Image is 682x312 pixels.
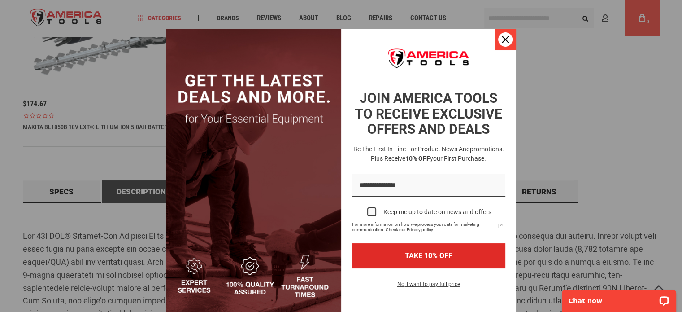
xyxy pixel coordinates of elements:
iframe: LiveChat chat widget [556,284,682,312]
span: promotions. Plus receive your first purchase. [371,145,504,162]
svg: close icon [502,36,509,43]
strong: JOIN AMERICA TOOLS TO RECEIVE EXCLUSIVE OFFERS AND DEALS [355,90,502,137]
button: No, I want to pay full price [390,279,467,294]
span: For more information on how we process your data for marketing communication. Check our Privacy p... [352,222,495,233]
button: TAKE 10% OFF [352,243,505,268]
input: Email field [352,174,505,197]
div: Keep me up to date on news and offers [383,208,491,216]
h3: Be the first in line for product news and [350,145,507,163]
strong: 10% OFF [405,155,430,162]
svg: link icon [495,220,505,231]
button: Close [495,29,516,50]
a: Read our Privacy Policy [495,220,505,231]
